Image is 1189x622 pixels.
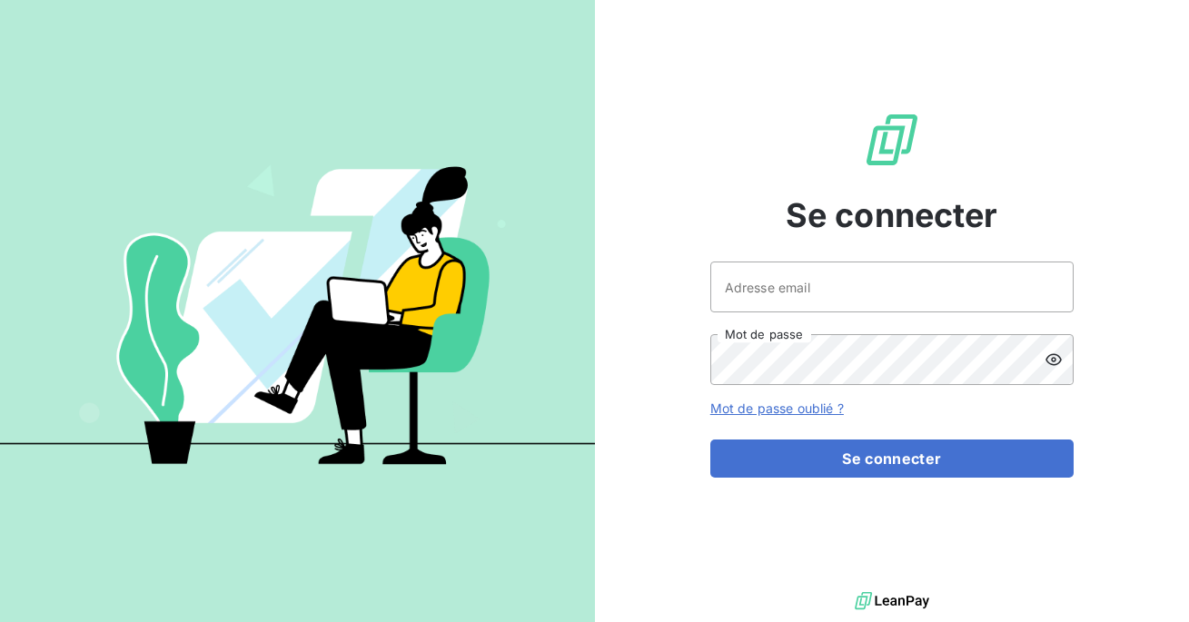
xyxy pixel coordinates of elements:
[855,587,929,615] img: logo
[710,439,1074,478] button: Se connecter
[710,400,844,416] a: Mot de passe oublié ?
[863,111,921,169] img: Logo LeanPay
[786,191,998,240] span: Se connecter
[710,262,1074,312] input: placeholder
